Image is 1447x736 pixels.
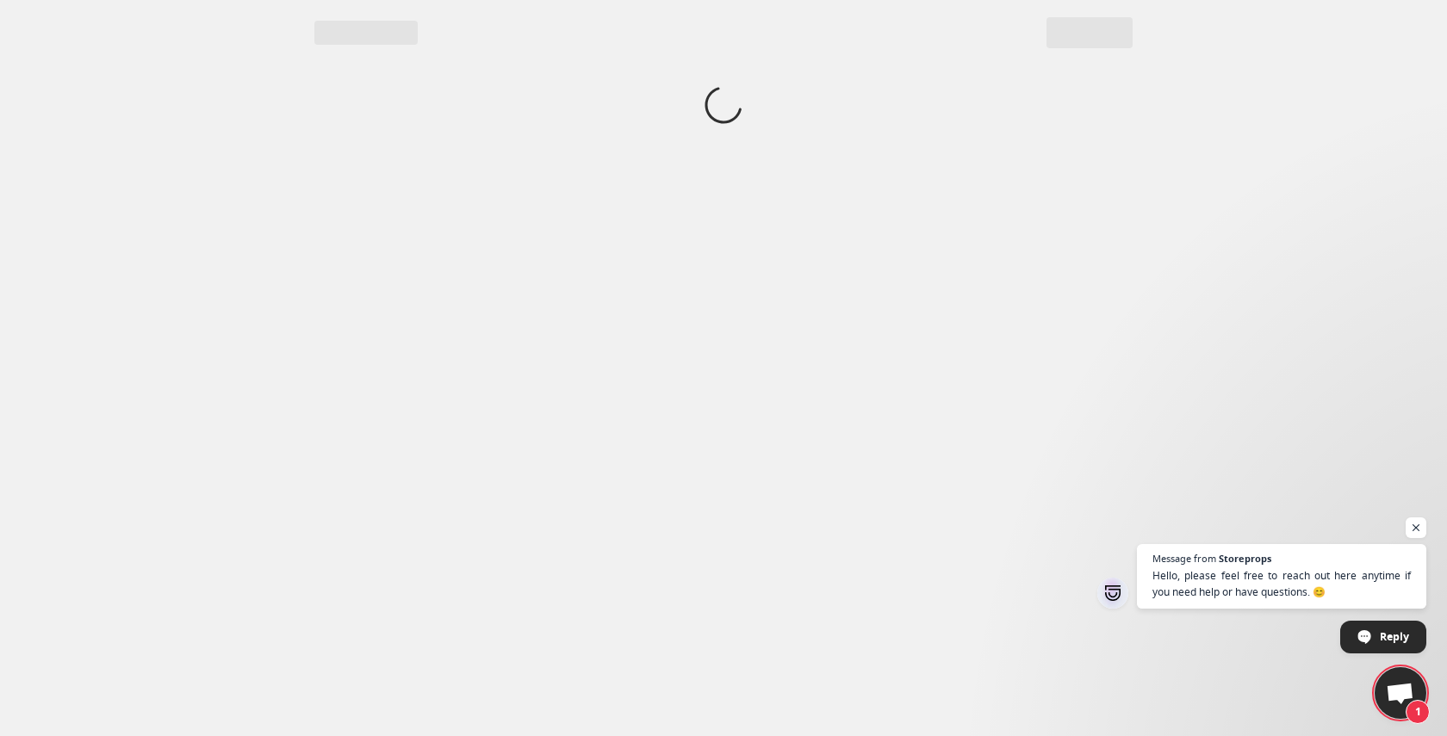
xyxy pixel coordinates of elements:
[1152,567,1411,600] span: Hello, please feel free to reach out here anytime if you need help or have questions. 😊
[1219,554,1271,563] span: Storeprops
[1152,554,1216,563] span: Message from
[1380,622,1409,652] span: Reply
[1406,700,1430,724] span: 1
[1375,667,1426,719] a: Open chat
